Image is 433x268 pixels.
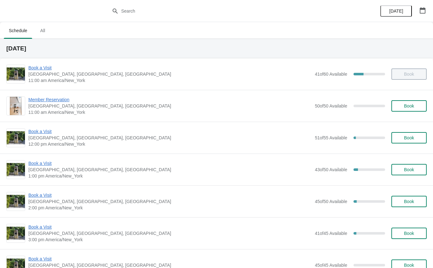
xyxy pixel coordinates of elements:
[28,230,312,236] span: [GEOGRAPHIC_DATA], [GEOGRAPHIC_DATA], [GEOGRAPHIC_DATA]
[28,205,312,211] span: 2:00 pm America/New_York
[315,103,347,108] span: 50 of 50 Available
[315,199,347,204] span: 45 of 50 Available
[28,96,312,103] span: Member Reservation
[404,231,414,236] span: Book
[4,25,32,36] span: Schedule
[28,109,312,115] span: 11:00 am America/New_York
[28,65,312,71] span: Book a Visit
[6,45,427,52] h2: [DATE]
[391,132,427,143] button: Book
[7,67,25,81] img: Book a Visit | The Noguchi Museum, 33rd Road, Queens, NY, USA | 11:00 am America/New_York
[404,167,414,172] span: Book
[7,227,25,240] img: Book a Visit | The Noguchi Museum, 33rd Road, Queens, NY, USA | 3:00 pm America/New_York
[28,135,312,141] span: [GEOGRAPHIC_DATA], [GEOGRAPHIC_DATA], [GEOGRAPHIC_DATA]
[28,71,312,77] span: [GEOGRAPHIC_DATA], [GEOGRAPHIC_DATA], [GEOGRAPHIC_DATA]
[28,166,312,173] span: [GEOGRAPHIC_DATA], [GEOGRAPHIC_DATA], [GEOGRAPHIC_DATA]
[28,198,312,205] span: [GEOGRAPHIC_DATA], [GEOGRAPHIC_DATA], [GEOGRAPHIC_DATA]
[28,77,312,84] span: 11:00 am America/New_York
[121,5,325,17] input: Search
[389,9,403,14] span: [DATE]
[28,128,312,135] span: Book a Visit
[28,236,312,243] span: 3:00 pm America/New_York
[28,224,312,230] span: Book a Visit
[391,196,427,207] button: Book
[7,195,25,208] img: Book a Visit | The Noguchi Museum, 33rd Road, Queens, NY, USA | 2:00 pm America/New_York
[315,167,347,172] span: 43 of 50 Available
[404,263,414,268] span: Book
[28,160,312,166] span: Book a Visit
[404,103,414,108] span: Book
[391,100,427,112] button: Book
[380,5,412,17] button: [DATE]
[391,228,427,239] button: Book
[404,135,414,140] span: Book
[28,256,312,262] span: Book a Visit
[35,25,50,36] span: All
[7,131,25,144] img: Book a Visit | The Noguchi Museum, 33rd Road, Queens, NY, USA | 12:00 pm America/New_York
[28,192,312,198] span: Book a Visit
[28,141,312,147] span: 12:00 pm America/New_York
[315,135,347,140] span: 51 of 55 Available
[7,163,25,176] img: Book a Visit | The Noguchi Museum, 33rd Road, Queens, NY, USA | 1:00 pm America/New_York
[28,173,312,179] span: 1:00 pm America/New_York
[404,199,414,204] span: Book
[315,231,347,236] span: 41 of 45 Available
[391,164,427,175] button: Book
[10,97,22,115] img: Member Reservation | The Noguchi Museum, 33rd Road, Queens, NY, USA | 11:00 am America/New_York
[315,72,347,77] span: 41 of 60 Available
[28,103,312,109] span: [GEOGRAPHIC_DATA], [GEOGRAPHIC_DATA], [GEOGRAPHIC_DATA]
[315,263,347,268] span: 45 of 45 Available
